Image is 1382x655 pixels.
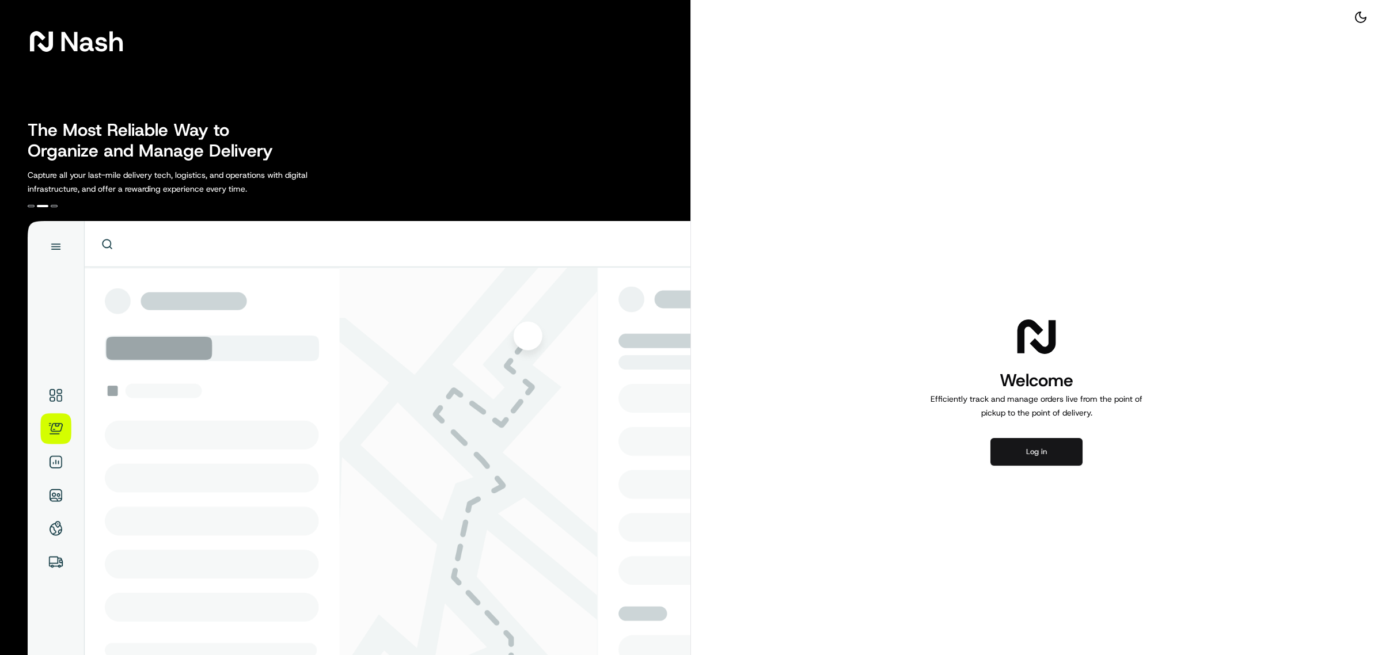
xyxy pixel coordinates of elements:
[28,120,286,161] h2: The Most Reliable Way to Organize and Manage Delivery
[60,30,124,53] span: Nash
[926,369,1147,392] h1: Welcome
[926,392,1147,420] p: Efficiently track and manage orders live from the point of pickup to the point of delivery.
[28,168,359,196] p: Capture all your last-mile delivery tech, logistics, and operations with digital infrastructure, ...
[990,438,1083,466] button: Log in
